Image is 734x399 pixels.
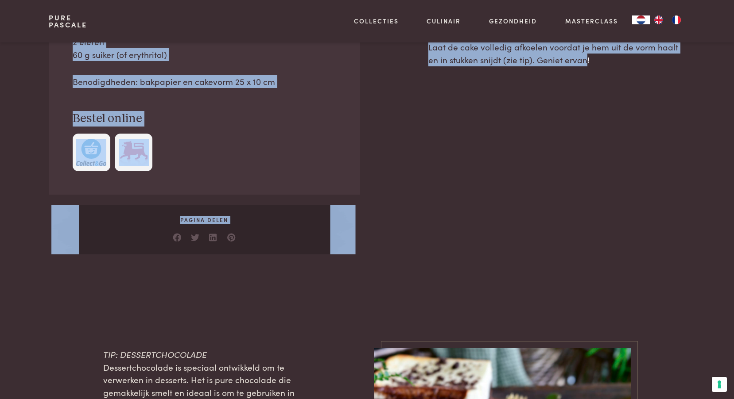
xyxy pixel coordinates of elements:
[565,16,618,26] a: Masterclass
[427,16,461,26] a: Culinair
[119,139,149,166] img: Delhaize
[632,15,650,24] div: Language
[49,14,87,28] a: PurePascale
[354,16,399,26] a: Collecties
[712,377,727,392] button: Uw voorkeuren voor toestemming voor trackingtechnologieën
[489,16,537,26] a: Gezondheid
[668,15,685,24] a: FR
[632,15,685,24] aside: Language selected: Nederlands
[76,216,332,224] span: Pagina delen
[73,111,337,127] h3: Bestel online
[650,15,668,24] a: EN
[650,15,685,24] ul: Language list
[103,348,207,360] span: TIP: DESSERTCHOCOLADE
[76,139,106,166] img: c308188babc36a3a401bcb5cb7e020f4d5ab42f7cacd8327e500463a43eeb86c.svg
[428,41,678,65] span: Laat de cake volledig afkoelen voordat je hem uit de vorm haalt en in stukken snijdt (zie tip). G...
[73,48,167,60] span: 60 g suiker (of erythritol)
[632,15,650,24] a: NL
[73,75,275,87] span: Benodigdheden: bakpapier en cakevorm 25 x 10 cm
